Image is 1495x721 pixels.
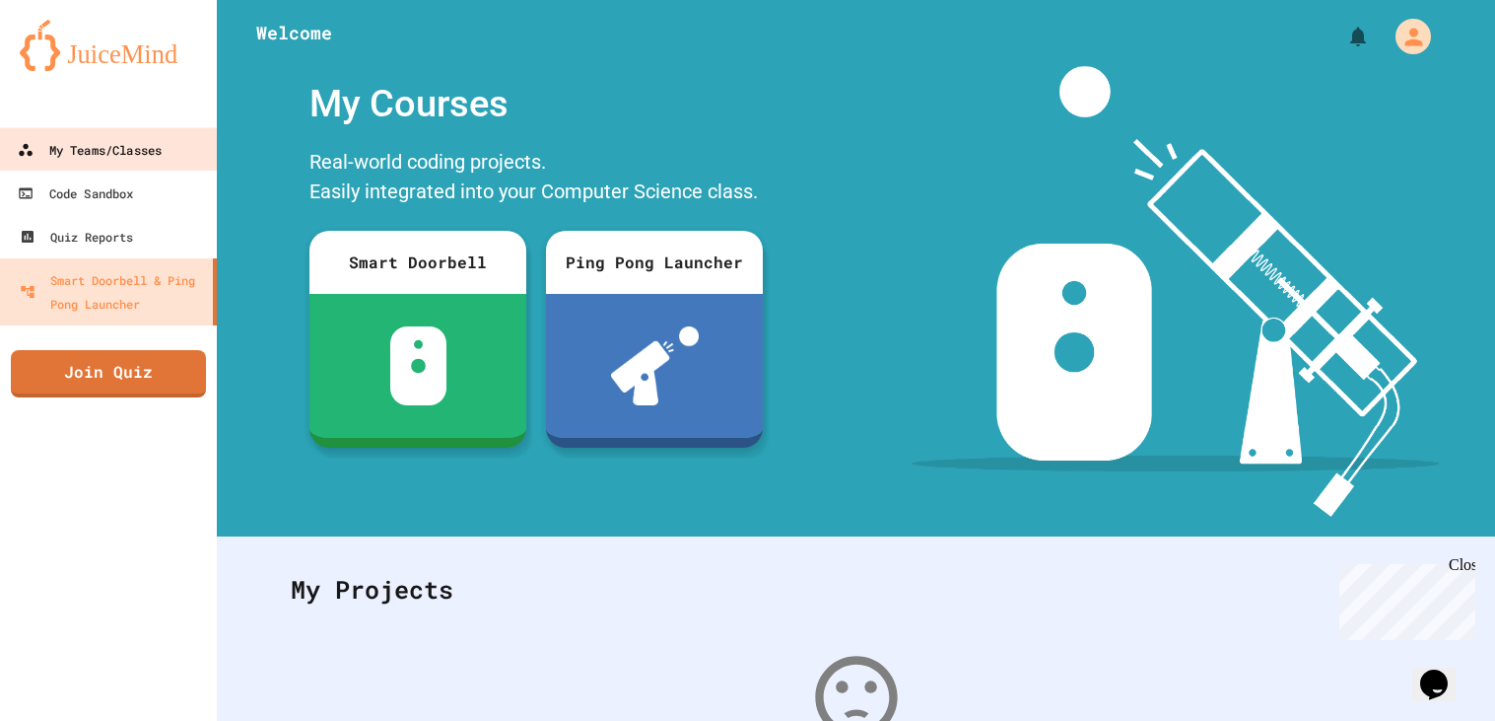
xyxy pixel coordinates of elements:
iframe: chat widget [1412,642,1475,701]
div: My Projects [271,551,1441,628]
a: Join Quiz [11,350,206,397]
div: Smart Doorbell [309,231,526,294]
div: Quiz Reports [20,225,133,249]
div: Smart Doorbell & Ping Pong Launcher [20,268,205,316]
img: ppl-with-ball.png [611,326,699,405]
div: Ping Pong Launcher [546,231,763,294]
div: My Notifications [1310,20,1375,53]
img: banner-image-my-projects.png [912,66,1440,517]
div: Real-world coding projects. Easily integrated into your Computer Science class. [300,142,773,216]
div: My Courses [300,66,773,142]
div: My Account [1375,14,1436,59]
div: Code Sandbox [18,181,134,206]
img: logo-orange.svg [20,20,197,71]
img: sdb-white.svg [390,326,446,405]
div: Chat with us now!Close [8,8,136,125]
iframe: chat widget [1331,556,1475,640]
div: My Teams/Classes [18,138,162,163]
